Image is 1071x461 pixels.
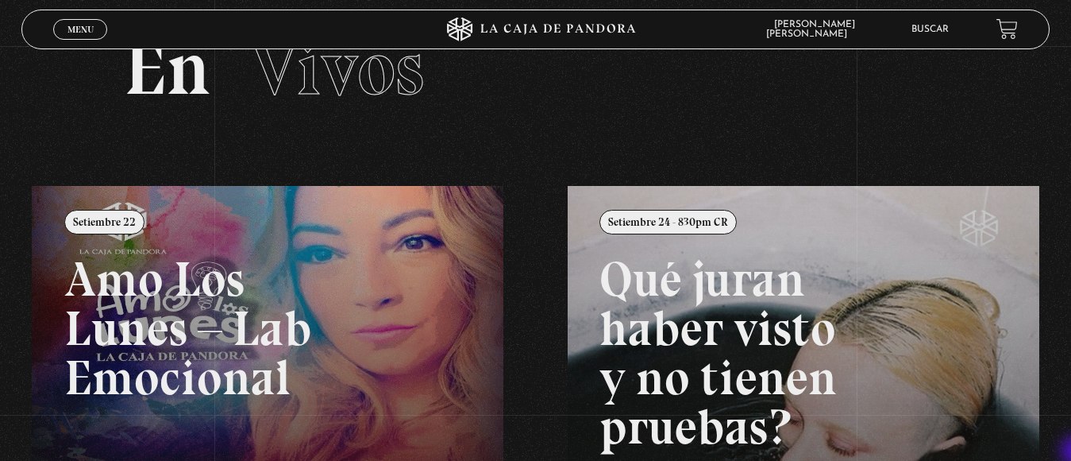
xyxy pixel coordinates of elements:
a: View your shopping cart [996,18,1018,40]
span: Menu [67,25,94,34]
span: Vivos [251,23,424,114]
a: Buscar [911,25,949,34]
h2: En [124,31,946,107]
span: [PERSON_NAME] [PERSON_NAME] [766,20,863,39]
span: Cerrar [62,37,99,48]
